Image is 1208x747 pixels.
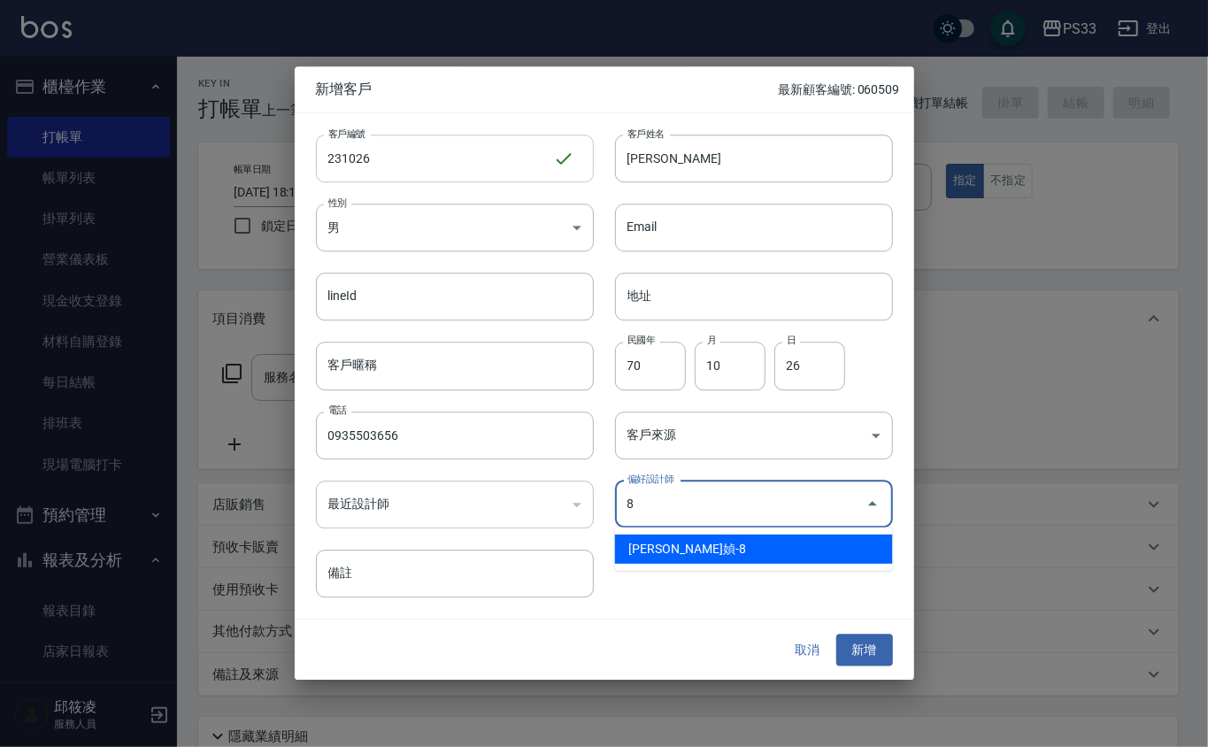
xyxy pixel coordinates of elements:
div: 男 [316,204,594,251]
label: 偏好設計師 [627,473,673,486]
button: 取消 [780,634,836,666]
label: 客戶編號 [328,127,365,140]
label: 日 [787,335,796,348]
p: 最新顧客編號: 060509 [778,81,899,99]
label: 客戶姓名 [627,127,665,140]
label: 電話 [328,404,347,417]
button: Close [858,490,887,519]
li: [PERSON_NAME]媜-8 [615,535,893,564]
label: 性別 [328,196,347,209]
label: 民國年 [627,335,655,348]
label: 月 [707,335,716,348]
span: 新增客戶 [316,81,779,98]
button: 新增 [836,634,893,666]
